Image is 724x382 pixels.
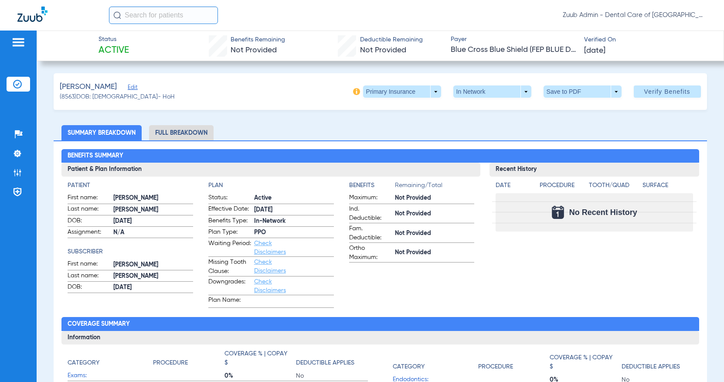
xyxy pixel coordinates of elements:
span: First name: [68,259,110,270]
span: Plan Type: [208,228,251,238]
span: 0% [224,372,296,380]
a: Check Disclaimers [254,259,286,274]
span: Not Provided [231,46,277,54]
button: Primary Insurance [363,85,441,98]
img: hamburger-icon [11,37,25,48]
h4: Coverage % | Copay $ [224,349,292,368]
span: Not Provided [395,209,475,218]
app-breakdown-title: Procedure [540,181,586,193]
span: Assignment: [68,228,110,238]
h3: Recent History [489,163,699,177]
span: DOB: [68,216,110,227]
app-breakdown-title: Deductible Applies [622,349,693,375]
span: Last name: [68,271,110,282]
span: Benefits Type: [208,216,251,227]
input: Search for patients [109,7,218,24]
span: Missing Tooth Clause: [208,258,251,276]
span: First name: [68,193,110,204]
app-breakdown-title: Surface [642,181,693,193]
h3: Patient & Plan Information [61,163,480,177]
span: [PERSON_NAME] [113,272,193,281]
a: Check Disclaimers [254,279,286,293]
span: Fam. Deductible: [349,224,392,242]
span: Downgrades: [208,277,251,295]
button: Save to PDF [544,85,622,98]
a: Check Disclaimers [254,240,286,255]
span: Plan Name: [208,296,251,307]
li: Summary Breakdown [61,125,142,140]
span: In-Network [254,217,334,226]
h4: Benefits [349,181,395,190]
li: Full Breakdown [149,125,214,140]
span: Maximum: [349,193,392,204]
span: Edit [128,84,136,92]
app-breakdown-title: Coverage % | Copay $ [550,349,621,375]
h4: Procedure [540,181,586,190]
img: Search Icon [113,11,121,19]
span: [DATE] [584,45,605,56]
span: Active [254,194,334,203]
button: In Network [453,85,531,98]
h4: Tooth/Quad [589,181,639,190]
app-breakdown-title: Procedure [478,349,550,375]
span: Status [99,35,129,44]
h3: Information [61,331,699,345]
span: Zuub Admin - Dental Care of [GEOGRAPHIC_DATA] [563,11,707,20]
app-breakdown-title: Subscriber [68,247,193,256]
app-breakdown-title: Benefits [349,181,395,193]
app-breakdown-title: Category [68,349,153,371]
app-breakdown-title: Category [393,349,478,375]
button: Verify Benefits [634,85,701,98]
img: Calendar [552,206,564,219]
h4: Procedure [153,358,188,368]
h4: Date [496,181,532,190]
span: Effective Date: [208,205,251,215]
h2: Coverage Summary [61,317,699,331]
span: Deductible Remaining [360,35,423,44]
img: info-icon [353,88,360,95]
h4: Surface [642,181,693,190]
app-breakdown-title: Tooth/Quad [589,181,639,193]
span: Status: [208,193,251,204]
h4: Procedure [478,362,513,372]
span: No Recent History [569,208,637,217]
span: Not Provided [395,194,475,203]
span: Ortho Maximum: [349,244,392,262]
h4: Coverage % | Copay $ [550,353,617,372]
span: Verified On [584,35,710,44]
span: DOB: [68,283,110,293]
span: Verify Benefits [644,88,690,95]
span: (8563) DOB: [DEMOGRAPHIC_DATA] - HoH [60,92,175,102]
app-breakdown-title: Date [496,181,532,193]
span: Active [99,44,129,57]
app-breakdown-title: Deductible Applies [296,349,367,371]
span: [PERSON_NAME] [113,194,193,203]
span: N/A [113,228,193,237]
h4: Plan [208,181,334,190]
span: Payer [451,35,576,44]
span: Benefits Remaining [231,35,285,44]
app-breakdown-title: Procedure [153,349,224,371]
span: [DATE] [113,217,193,226]
span: Exams: [68,371,153,380]
span: [DATE] [113,283,193,292]
span: Not Provided [395,248,475,257]
span: Not Provided [395,229,475,238]
span: PPO [254,228,334,237]
span: [PERSON_NAME] [60,82,117,92]
h4: Patient [68,181,193,190]
h4: Deductible Applies [296,358,354,368]
span: [PERSON_NAME] [113,260,193,269]
span: [DATE] [254,205,334,215]
span: Ind. Deductible: [349,205,392,223]
h2: Benefits Summary [61,149,699,163]
h4: Category [68,358,99,368]
span: Waiting Period: [208,239,251,256]
span: Blue Cross Blue Shield (FEP BLUE DENTAL) [451,44,576,55]
span: Not Provided [360,46,406,54]
app-breakdown-title: Coverage % | Copay $ [224,349,296,371]
img: Zuub Logo [17,7,48,22]
span: No [296,372,367,380]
